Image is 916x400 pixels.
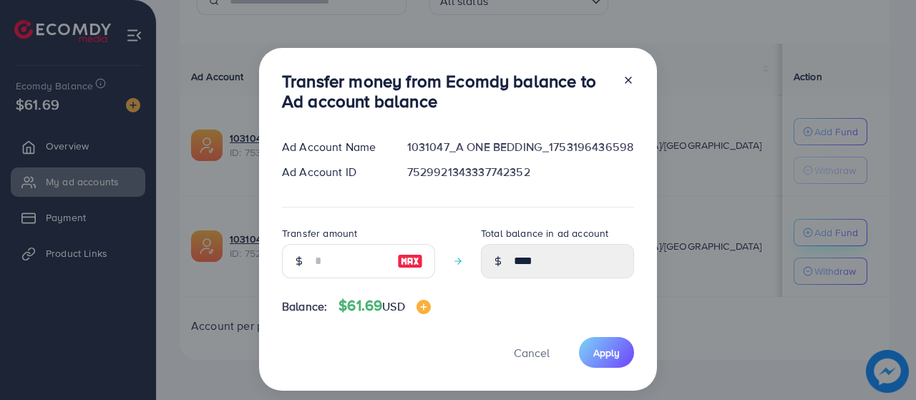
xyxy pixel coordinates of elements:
div: Ad Account Name [271,139,396,155]
img: image [397,253,423,270]
img: image [416,300,431,314]
span: Cancel [514,345,550,361]
div: Ad Account ID [271,164,396,180]
span: Apply [593,346,620,360]
div: 1031047_A ONE BEDDING_1753196436598 [396,139,645,155]
button: Cancel [496,337,567,368]
h3: Transfer money from Ecomdy balance to Ad account balance [282,71,611,112]
label: Total balance in ad account [481,226,608,240]
span: Balance: [282,298,327,315]
label: Transfer amount [282,226,357,240]
h4: $61.69 [338,297,430,315]
button: Apply [579,337,634,368]
div: 7529921343337742352 [396,164,645,180]
span: USD [382,298,404,314]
